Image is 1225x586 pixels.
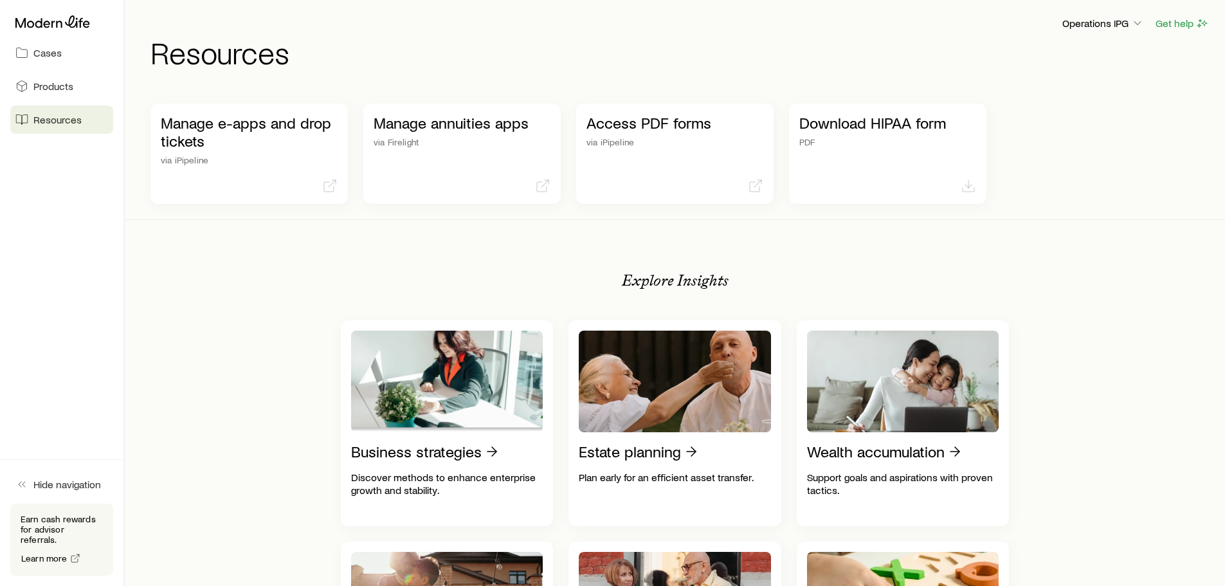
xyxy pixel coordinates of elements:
[1062,17,1144,30] p: Operations IPG
[1062,16,1145,32] button: Operations IPG
[150,37,1210,68] h1: Resources
[10,39,113,67] a: Cases
[799,114,976,132] p: Download HIPAA form
[622,271,729,289] p: Explore Insights
[586,137,763,147] p: via iPipeline
[10,504,113,576] div: Earn cash rewards for advisor referrals.Learn more
[33,478,101,491] span: Hide navigation
[10,105,113,134] a: Resources
[807,331,999,432] img: Wealth accumulation
[807,443,945,461] p: Wealth accumulation
[33,80,73,93] span: Products
[374,137,550,147] p: via Firelight
[10,470,113,499] button: Hide navigation
[797,320,1010,526] a: Wealth accumulationSupport goals and aspirations with proven tactics.
[579,471,771,484] p: Plan early for an efficient asset transfer.
[807,471,999,497] p: Support goals and aspirations with proven tactics.
[10,72,113,100] a: Products
[21,514,103,545] p: Earn cash rewards for advisor referrals.
[579,331,771,432] img: Estate planning
[1155,16,1210,31] button: Get help
[161,114,338,150] p: Manage e-apps and drop tickets
[33,113,82,126] span: Resources
[161,155,338,165] p: via iPipeline
[789,104,986,204] a: Download HIPAA formPDF
[351,331,543,432] img: Business strategies
[586,114,763,132] p: Access PDF forms
[21,554,68,563] span: Learn more
[568,320,781,526] a: Estate planningPlan early for an efficient asset transfer.
[33,46,62,59] span: Cases
[341,320,554,526] a: Business strategiesDiscover methods to enhance enterprise growth and stability.
[351,443,482,461] p: Business strategies
[351,471,543,497] p: Discover methods to enhance enterprise growth and stability.
[374,114,550,132] p: Manage annuities apps
[799,137,976,147] p: PDF
[579,443,681,461] p: Estate planning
